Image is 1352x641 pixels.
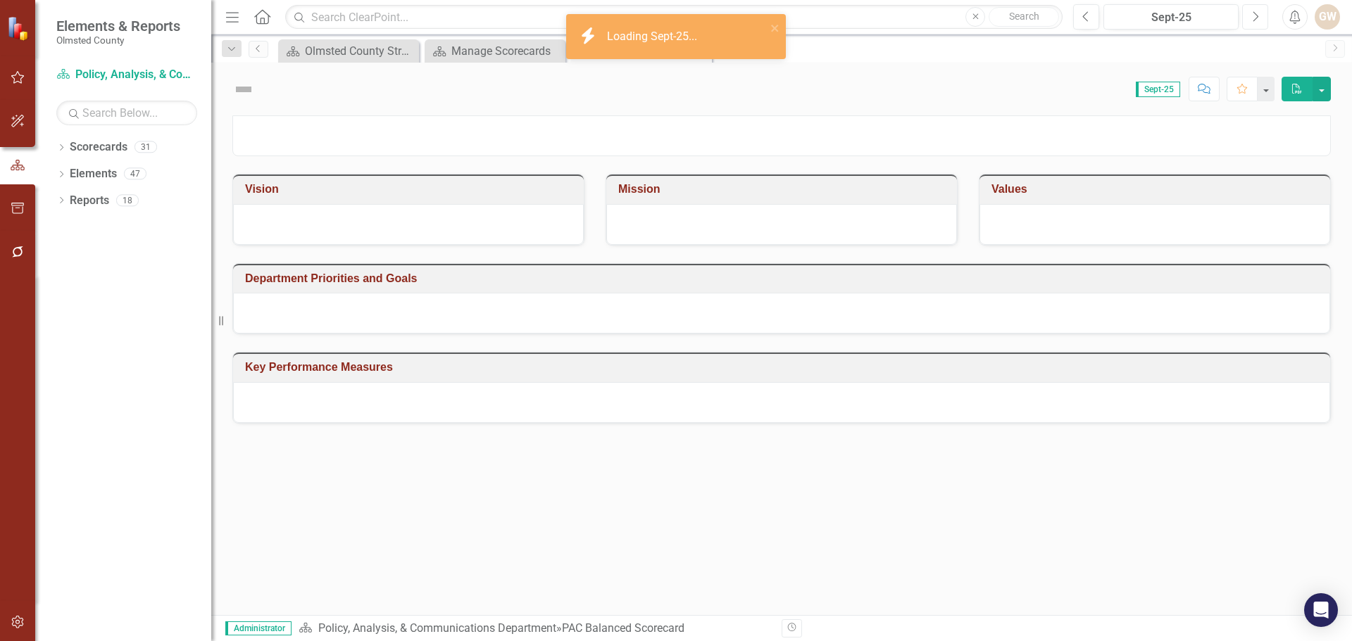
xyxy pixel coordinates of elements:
[245,183,577,196] h3: Vision
[428,42,562,60] a: Manage Scorecards
[989,7,1059,27] button: Search
[451,42,562,60] div: Manage Scorecards
[70,166,117,182] a: Elements
[991,183,1323,196] h3: Values
[56,34,180,46] small: Olmsted County
[618,183,950,196] h3: Mission
[1103,4,1239,30] button: Sept-25
[232,78,255,101] img: Not Defined
[299,621,771,637] div: »
[70,139,127,156] a: Scorecards
[607,29,701,45] div: Loading Sept-25...
[124,168,146,180] div: 47
[1136,82,1180,97] span: Sept-25
[1315,4,1340,30] button: GW
[562,621,684,635] div: PAC Balanced Scorecard
[1009,11,1039,22] span: Search
[285,5,1063,30] input: Search ClearPoint...
[56,67,197,83] a: Policy, Analysis, & Communications Department
[116,194,139,206] div: 18
[318,621,556,635] a: Policy, Analysis, & Communications Department
[770,20,780,36] button: close
[70,193,109,209] a: Reports
[56,101,197,125] input: Search Below...
[305,42,415,60] div: Olmsted County Strategic Plan
[282,42,415,60] a: Olmsted County Strategic Plan
[7,15,32,40] img: ClearPoint Strategy
[1304,593,1338,627] div: Open Intercom Messenger
[245,272,1323,285] h3: Department Priorities and Goals
[1108,9,1234,26] div: Sept-25
[134,141,157,153] div: 31
[56,18,180,34] span: Elements & Reports
[245,361,1323,374] h3: Key Performance Measures
[225,621,292,635] span: Administrator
